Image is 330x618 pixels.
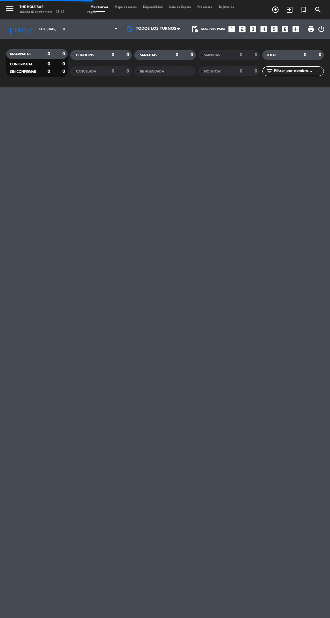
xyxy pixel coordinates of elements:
i: looks_3 [249,25,257,33]
strong: 0 [62,52,66,56]
strong: 0 [48,52,50,56]
i: looks_two [238,25,247,33]
span: RESERVADAS [10,53,31,56]
strong: 0 [176,53,178,57]
span: print [307,25,315,33]
span: CONFIRMADA [10,63,32,66]
i: add_circle_outline [271,6,279,14]
i: arrow_drop_down [60,25,68,33]
i: looks_one [227,25,236,33]
strong: 0 [112,53,114,57]
span: SIN CONFIRMAR [10,70,36,73]
div: sábado 6. septiembre - 23:42 [19,10,64,15]
strong: 0 [240,69,242,73]
button: menu [5,4,15,16]
div: LOG OUT [317,19,325,39]
strong: 0 [48,69,50,74]
span: SERVIDAS [204,54,220,57]
i: power_settings_new [317,25,325,33]
i: looks_5 [270,25,279,33]
i: add_box [291,25,300,33]
span: CHECK INS [76,54,94,57]
strong: 0 [255,69,258,73]
span: Lista de Espera [166,6,194,8]
span: Reservas para [201,28,225,31]
i: turned_in_not [300,6,308,14]
span: Disponibilidad [140,6,166,8]
i: [DATE] [5,23,36,36]
strong: 0 [48,62,50,66]
i: filter_list [266,67,273,75]
strong: 0 [304,53,306,57]
span: CANCELADA [76,70,96,73]
span: Mis reservas [87,6,111,8]
strong: 0 [126,69,130,73]
strong: 0 [191,53,194,57]
strong: 0 [62,62,66,66]
i: looks_4 [259,25,268,33]
i: exit_to_app [286,6,293,14]
i: menu [5,4,15,14]
strong: 0 [126,53,130,57]
span: NO SHOW [204,70,221,73]
strong: 0 [319,53,323,57]
span: Pre-acceso [194,6,215,8]
strong: 0 [62,69,66,74]
strong: 0 [112,69,114,73]
i: search [314,6,322,14]
span: TOTAL [266,54,276,57]
strong: 0 [255,53,258,57]
strong: 0 [240,53,242,57]
span: SENTADAS [140,54,157,57]
span: Mapa de mesas [111,6,140,8]
div: The Hole Bar [19,5,64,10]
input: Filtrar por nombre... [273,68,324,75]
span: RE AGENDADA [140,70,164,73]
i: looks_6 [281,25,289,33]
span: pending_actions [191,25,199,33]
